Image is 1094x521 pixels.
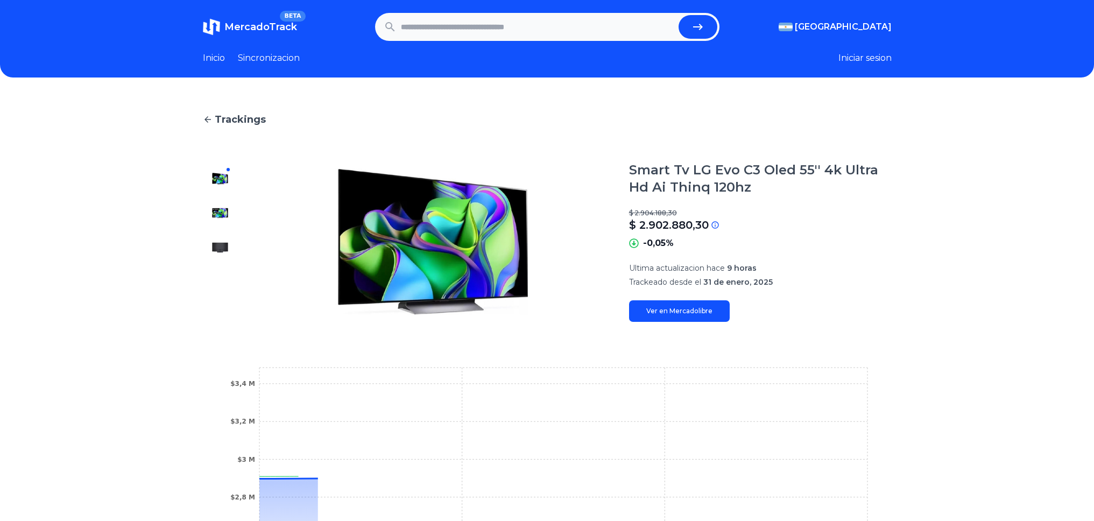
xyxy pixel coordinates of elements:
span: 31 de enero, 2025 [703,277,773,287]
h1: Smart Tv LG Evo C3 Oled 55'' 4k Ultra Hd Ai Thinq 120hz [629,161,892,196]
p: $ 2.902.880,30 [629,217,709,233]
span: MercadoTrack [224,21,297,33]
img: Argentina [779,23,793,31]
tspan: $3,2 M [230,418,255,425]
tspan: $2,8 M [230,494,255,501]
img: Smart Tv LG Evo C3 Oled 55'' 4k Ultra Hd Ai Thinq 120hz [259,161,608,322]
a: Ver en Mercadolibre [629,300,730,322]
span: Trackeado desde el [629,277,701,287]
span: BETA [280,11,305,22]
span: 9 horas [727,263,757,273]
a: Inicio [203,52,225,65]
p: -0,05% [643,237,674,250]
button: Iniciar sesion [838,52,892,65]
span: Ultima actualizacion hace [629,263,725,273]
img: Smart Tv LG Evo C3 Oled 55'' 4k Ultra Hd Ai Thinq 120hz [211,205,229,222]
a: MercadoTrackBETA [203,18,297,36]
a: Trackings [203,112,892,127]
p: $ 2.904.188,30 [629,209,892,217]
tspan: $3,4 M [230,380,255,388]
img: Smart Tv LG Evo C3 Oled 55'' 4k Ultra Hd Ai Thinq 120hz [211,239,229,256]
tspan: $3 M [237,456,255,463]
img: MercadoTrack [203,18,220,36]
a: Sincronizacion [238,52,300,65]
img: Smart Tv LG Evo C3 Oled 55'' 4k Ultra Hd Ai Thinq 120hz [211,170,229,187]
button: [GEOGRAPHIC_DATA] [779,20,892,33]
span: Trackings [215,112,266,127]
span: [GEOGRAPHIC_DATA] [795,20,892,33]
